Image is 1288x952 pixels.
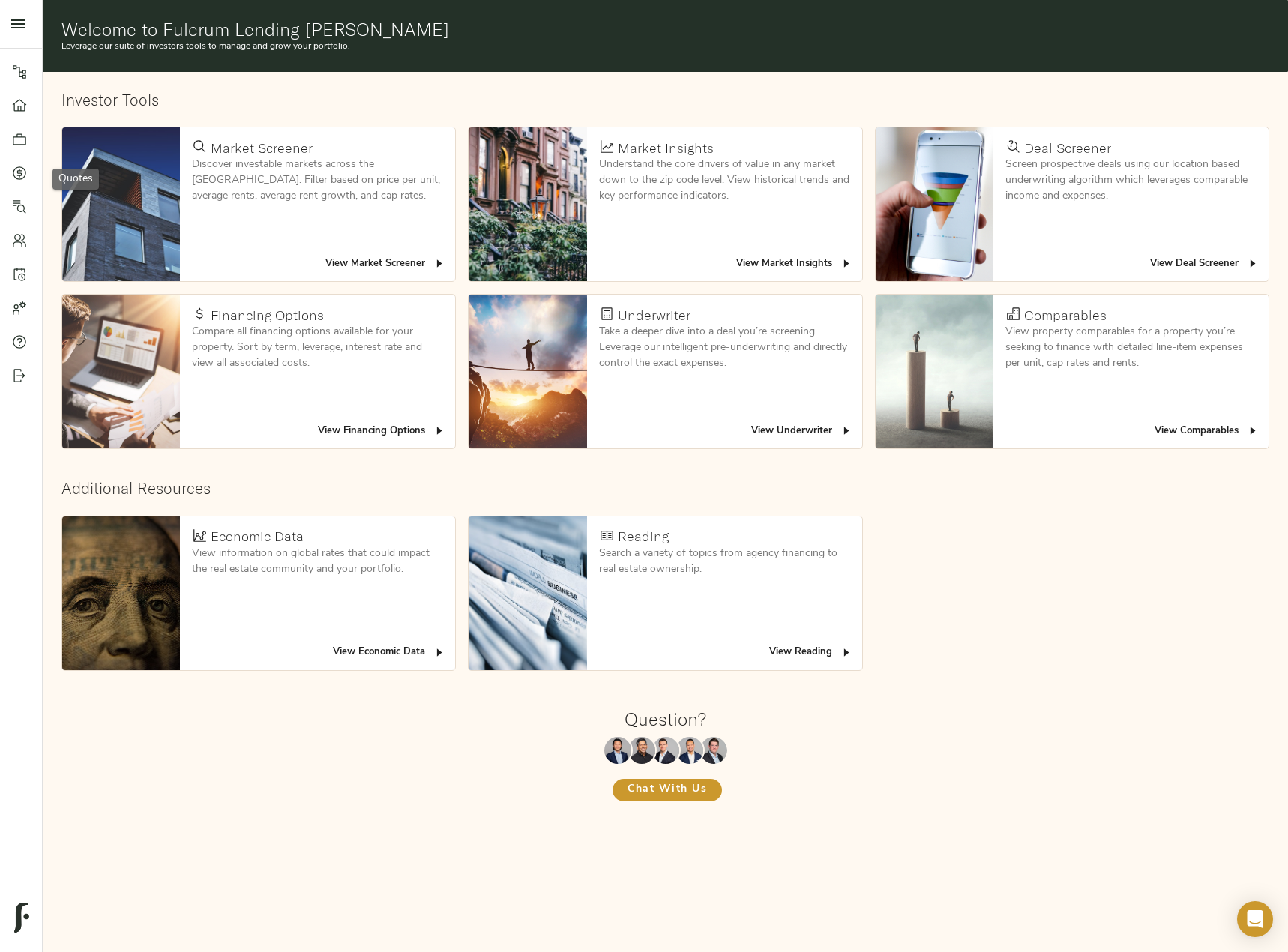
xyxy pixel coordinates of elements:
img: Comparables [876,295,993,448]
p: Screen prospective deals using our location based underwriting algorithm which leverages comparab... [1005,157,1257,204]
div: Open Intercom Messenger [1237,901,1273,937]
span: View Financing Options [318,423,445,440]
p: Search a variety of topics from agency financing to real estate ownership. [599,546,850,577]
img: Market Insights [469,127,586,281]
h4: Market Insights [618,140,714,157]
img: Justin Stamp [700,737,727,764]
img: Underwriter [469,295,586,448]
img: Kenneth Mendonça [628,737,655,764]
h4: Financing Options [211,307,324,324]
h4: Reading [618,528,669,545]
button: View Market Screener [322,253,449,276]
button: View Reading [765,641,856,664]
img: Maxwell Wu [604,737,631,764]
span: View Comparables [1155,423,1259,440]
span: View Market Insights [736,256,852,273]
h1: Welcome to Fulcrum Lending [PERSON_NAME] [61,19,1269,40]
p: Understand the core drivers of value in any market down to the zip code level. View historical tr... [599,157,850,204]
p: Compare all financing options available for your property. Sort by term, leverage, interest rate ... [192,324,443,371]
span: View Underwriter [751,423,852,440]
span: View Economic Data [333,644,445,661]
span: View Deal Screener [1150,256,1259,273]
h4: Deal Screener [1024,140,1111,157]
button: Chat With Us [613,779,722,801]
img: Deal Screener [876,127,993,281]
h4: Comparables [1024,307,1107,324]
p: View information on global rates that could impact the real estate community and your portfolio. [192,546,443,577]
button: View Market Insights [732,253,856,276]
img: Financing Options [62,295,180,448]
p: Take a deeper dive into a deal you’re screening. Leverage our intelligent pre-underwriting and di... [599,324,850,371]
h4: Underwriter [618,307,690,324]
img: Zach Frizzera [652,737,679,764]
button: View Comparables [1151,420,1263,443]
button: View Financing Options [314,420,449,443]
h2: Additional Resources [61,479,1269,498]
span: Chat With Us [628,780,707,799]
img: Economic Data [62,516,180,670]
img: Market Screener [62,127,180,281]
h2: Investor Tools [61,91,1269,109]
h4: Economic Data [211,528,304,545]
button: View Underwriter [747,420,856,443]
p: Leverage our suite of investors tools to manage and grow your portfolio. [61,40,1269,53]
h1: Question? [625,708,706,729]
img: Reading [469,516,586,670]
p: View property comparables for a property you’re seeking to finance with detailed line-item expens... [1005,324,1257,371]
button: View Economic Data [329,641,449,664]
h4: Market Screener [211,140,313,157]
span: View Market Screener [325,256,445,273]
button: View Deal Screener [1146,253,1263,276]
img: Richard Le [676,737,703,764]
p: Discover investable markets across the [GEOGRAPHIC_DATA]. Filter based on price per unit, average... [192,157,443,204]
span: View Reading [769,644,852,661]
